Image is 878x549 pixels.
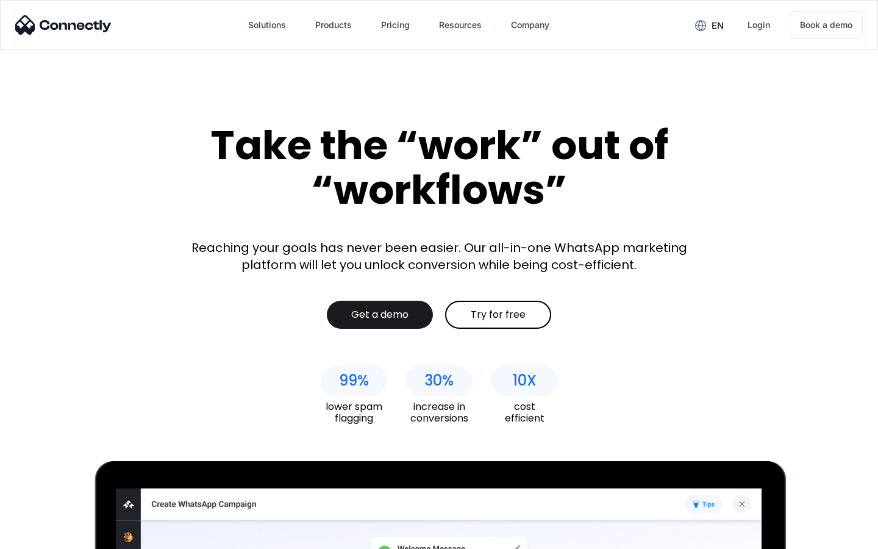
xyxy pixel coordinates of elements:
[24,528,73,545] ul: Language list
[424,372,454,389] div: 30%
[712,17,724,34] div: en
[738,10,780,40] a: Login
[501,10,559,40] div: Company
[685,16,733,34] div: en
[491,401,558,424] div: cost efficient
[748,16,770,34] div: Login
[790,11,863,39] a: Book a demo
[320,401,387,424] div: lower spam flagging
[429,10,491,40] div: Resources
[405,401,473,424] div: increase in conversions
[381,16,410,34] div: Pricing
[513,372,537,389] div: 10X
[511,16,549,34] div: Company
[183,239,695,273] div: Reaching your goals has never been easier. Our all-in-one WhatsApp marketing platform will let yo...
[315,16,352,34] div: Products
[445,301,551,329] a: Try for free
[351,309,409,321] div: Get a demo
[238,10,296,40] div: Solutions
[165,123,713,212] div: Take the “work” out of “workflows”
[339,372,369,389] div: 99%
[471,309,526,321] div: Try for free
[12,528,73,545] aside: Language selected: English
[327,301,433,329] a: Get a demo
[371,10,419,40] a: Pricing
[15,15,112,35] img: Connectly Logo
[248,16,286,34] div: Solutions
[439,16,482,34] div: Resources
[305,10,362,40] div: Products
